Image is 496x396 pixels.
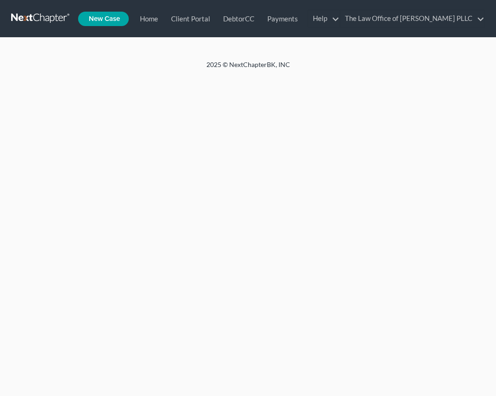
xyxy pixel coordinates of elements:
new-legal-case-button: New Case [78,12,129,26]
a: Payments [259,10,303,27]
a: Client Portal [163,10,215,27]
a: Home [132,10,163,27]
div: 2025 © NextChapterBK, INC [25,60,471,77]
a: Help [308,10,339,27]
a: The Law Office of [PERSON_NAME] PLLC [340,10,484,27]
a: DebtorCC [215,10,259,27]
